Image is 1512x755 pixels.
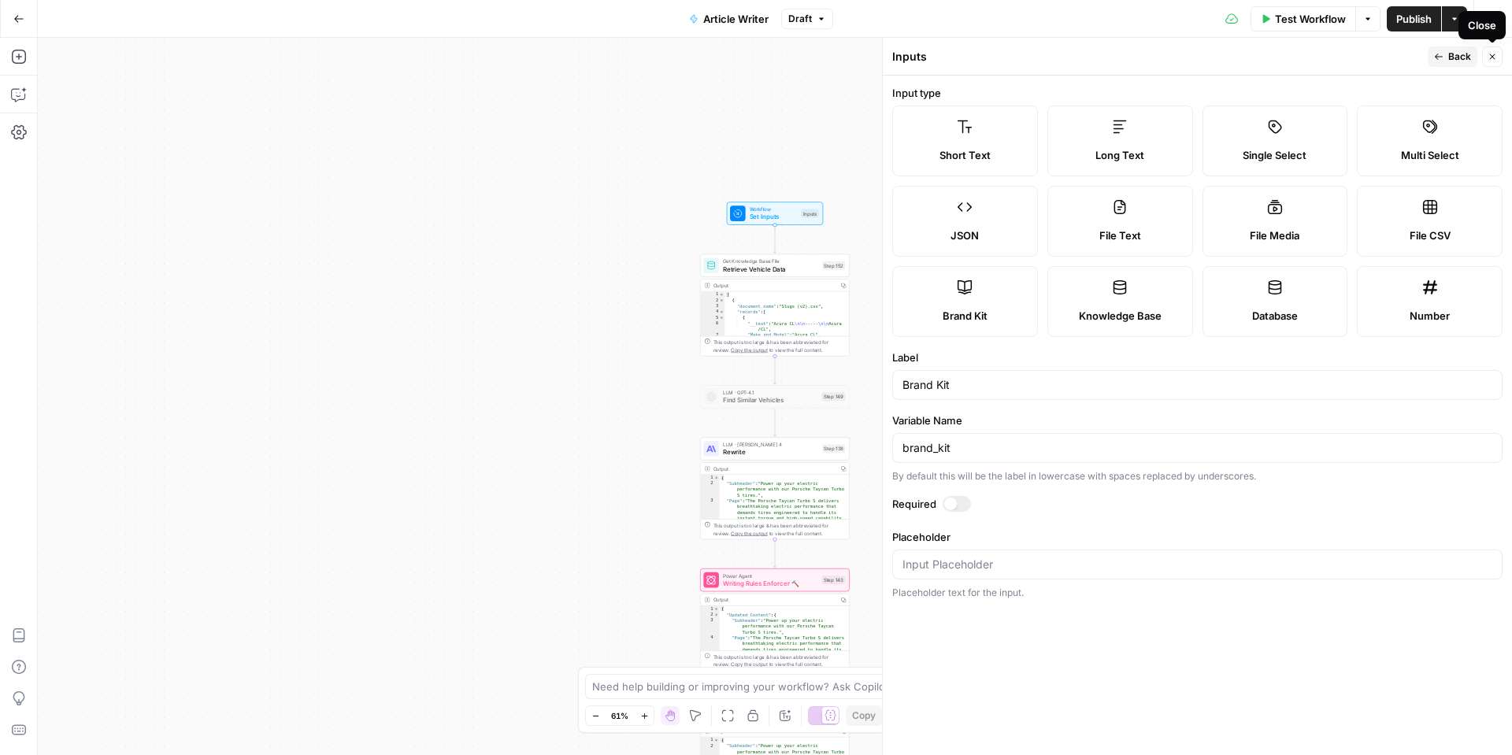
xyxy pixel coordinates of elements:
span: Toggle code folding, rows 1 through 622 [719,291,724,297]
span: Toggle code folding, rows 1 through 4 [713,475,719,480]
div: Step 143 [821,576,845,584]
input: brand_kit [902,440,1492,456]
span: Multi Select [1401,147,1459,163]
span: File Media [1250,228,1299,243]
span: Database [1252,308,1298,324]
div: 3 [701,498,720,718]
div: 5 [701,315,725,320]
span: Copy the output [731,661,768,667]
span: File CSV [1410,228,1451,243]
div: WorkflowSet InputsInputs [700,202,850,224]
span: Publish [1396,11,1432,27]
div: 1 [701,475,720,480]
span: Copy [852,709,876,723]
button: Copy [846,705,882,726]
button: Publish [1387,6,1441,31]
div: 1 [701,606,720,612]
button: Draft [781,9,833,29]
span: Brand Kit [943,308,988,324]
span: Set Inputs [750,212,798,221]
span: LLM · [PERSON_NAME] 4 [723,441,818,449]
span: LLM · GPT-4.1 [723,388,818,396]
span: Toggle code folding, rows 4 through 620 [719,309,724,314]
div: 1 [701,291,725,297]
div: Step 149 [821,392,845,401]
div: Output [713,281,835,289]
div: Output [713,596,835,604]
div: Step 138 [822,445,845,453]
div: Inputs [892,49,1423,65]
span: Copy the output [731,347,768,353]
span: Draft [788,12,812,26]
g: Edge from step_149 to step_138 [773,409,776,437]
input: Input Label [902,377,1492,393]
div: This output is too large & has been abbreviated for review. to view the full content. [713,339,846,354]
div: Get Knowledge Base FileRetrieve Vehicle DataStep 152Output[ { "document_name":"Slugs (v2).csv", "... [700,254,850,357]
button: Back [1428,46,1477,67]
div: By default this will be the label in lowercase with spaces replaced by underscores. [892,469,1503,483]
span: Number [1410,308,1450,324]
input: Input Placeholder [902,557,1492,572]
div: 3 [701,303,725,309]
span: Knowledge Base [1079,308,1162,324]
button: Test Workflow [1251,6,1355,31]
span: Test Workflow [1275,11,1346,27]
span: Writing Rules Enforcer 🔨 [723,579,818,588]
span: Get Knowledge Base File [723,257,818,265]
span: Toggle code folding, rows 2 through 621 [719,298,724,303]
g: Edge from step_138 to step_143 [773,539,776,568]
label: Placeholder [892,529,1503,545]
div: 2 [701,480,720,498]
button: Article Writer [680,6,778,31]
span: Rewrite [723,447,818,457]
div: 3 [701,617,720,635]
div: LLM · [PERSON_NAME] 4RewriteStep 138Output{ "Subheader":"Power up your electric performance with ... [700,437,850,539]
div: 4 [701,309,725,314]
span: Retrieve Vehicle Data [723,264,818,273]
span: Workflow [750,205,798,213]
span: Long Text [1095,147,1144,163]
span: Power Agent [723,572,818,579]
span: Back [1448,50,1471,64]
div: Step 152 [822,261,845,270]
span: Short Text [939,147,991,163]
div: 1 [701,737,720,742]
span: 61% [611,709,628,722]
div: This output is too large & has been abbreviated for review. to view the full content. [713,522,846,538]
div: Placeholder text for the input. [892,586,1503,600]
div: 7 [701,332,725,338]
label: Required [892,496,1503,512]
div: Output [713,464,835,472]
label: Label [892,350,1503,365]
span: JSON [951,228,979,243]
div: 2 [701,298,725,303]
span: Article Writer [703,11,769,27]
span: Toggle code folding, rows 2 through 5 [713,612,719,617]
span: Toggle code folding, rows 1 through 6 [713,606,719,612]
div: This output is too large & has been abbreviated for review. to view the full content. [713,653,846,668]
div: LLM · GPT-4.1Find Similar VehiclesStep 149 [700,385,850,408]
span: Single Select [1243,147,1306,163]
span: Copy the output [731,531,768,536]
span: Toggle code folding, rows 5 through 9 [719,315,724,320]
div: 2 [701,612,720,617]
div: Power AgentWriting Rules Enforcer 🔨Step 143Output{ "Updated_Content":{ "Subheader":"Power up your... [700,568,850,671]
div: Inputs [801,209,819,218]
span: Toggle code folding, rows 1 through 4 [713,737,719,742]
span: Find Similar Vehicles [723,395,818,405]
div: Close [1468,17,1496,33]
div: Output [713,727,835,735]
g: Edge from step_152 to step_149 [773,356,776,384]
span: File Text [1099,228,1141,243]
label: Input type [892,85,1503,101]
label: Variable Name [892,413,1503,428]
div: 6 [701,320,725,332]
g: Edge from start to step_152 [773,225,776,254]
